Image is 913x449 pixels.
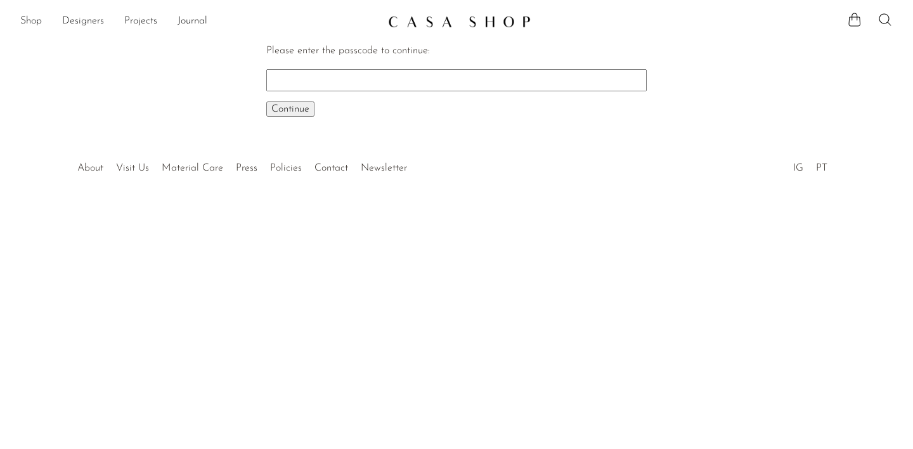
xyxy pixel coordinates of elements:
a: IG [793,163,803,173]
button: Continue [266,101,314,117]
a: Projects [124,13,157,30]
a: PT [816,163,827,173]
a: Shop [20,13,42,30]
a: Policies [270,163,302,173]
a: About [77,163,103,173]
a: Contact [314,163,348,173]
label: Please enter the passcode to continue: [266,46,430,56]
nav: Desktop navigation [20,11,378,32]
ul: Quick links [71,153,413,177]
a: Material Care [162,163,223,173]
a: Press [236,163,257,173]
span: Continue [271,104,309,114]
a: Visit Us [116,163,149,173]
ul: Social Medias [787,153,834,177]
a: Designers [62,13,104,30]
a: Journal [178,13,207,30]
ul: NEW HEADER MENU [20,11,378,32]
